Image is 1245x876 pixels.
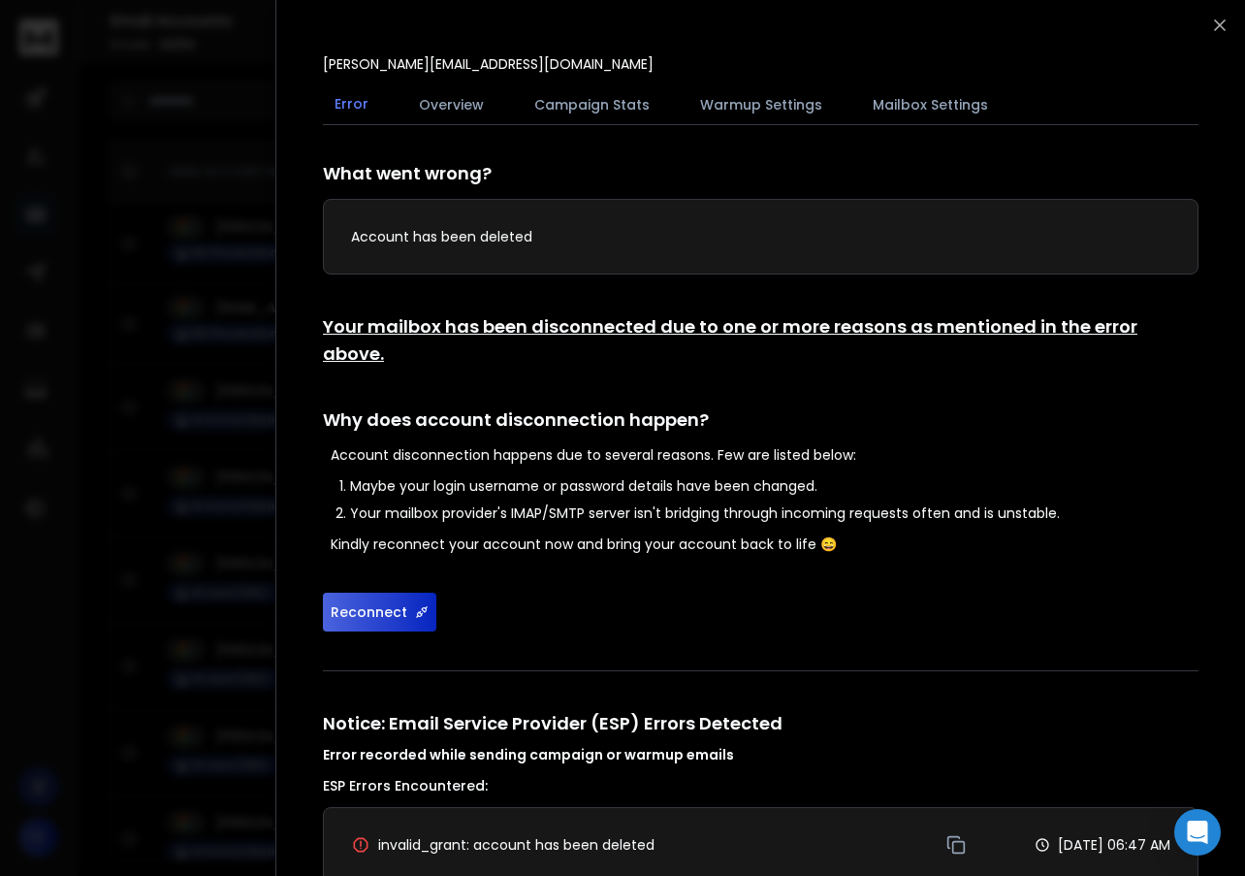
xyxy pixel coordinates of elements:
[407,83,495,126] button: Overview
[378,835,654,855] span: invalid_grant: account has been deleted
[861,83,1000,126] button: Mailbox Settings
[350,476,1198,496] li: Maybe your login username or password details have been changed.
[323,710,1198,764] h1: Notice: Email Service Provider (ESP) Errors Detected
[331,535,1198,554] p: Kindly reconnect your account now and bring your account back to life 😄
[1174,809,1221,856] div: Open Intercom Messenger
[688,83,834,126] button: Warmup Settings
[323,54,654,74] p: [PERSON_NAME][EMAIL_ADDRESS][DOMAIN_NAME]
[323,82,380,127] button: Error
[351,227,1170,246] p: Account has been deleted
[523,83,661,126] button: Campaign Stats
[323,776,1198,795] h3: ESP Errors Encountered:
[323,160,1198,187] h1: What went wrong?
[1058,835,1170,855] p: [DATE] 06:47 AM
[331,445,1198,465] p: Account disconnection happens due to several reasons. Few are listed below:
[350,503,1198,523] li: Your mailbox provider's IMAP/SMTP server isn't bridging through incoming requests often and is un...
[323,406,1198,434] h1: Why does account disconnection happen?
[323,593,436,632] button: Reconnect
[323,745,1198,764] h4: Error recorded while sending campaign or warmup emails
[323,313,1198,368] h1: Your mailbox has been disconnected due to one or more reasons as mentioned in the error above.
